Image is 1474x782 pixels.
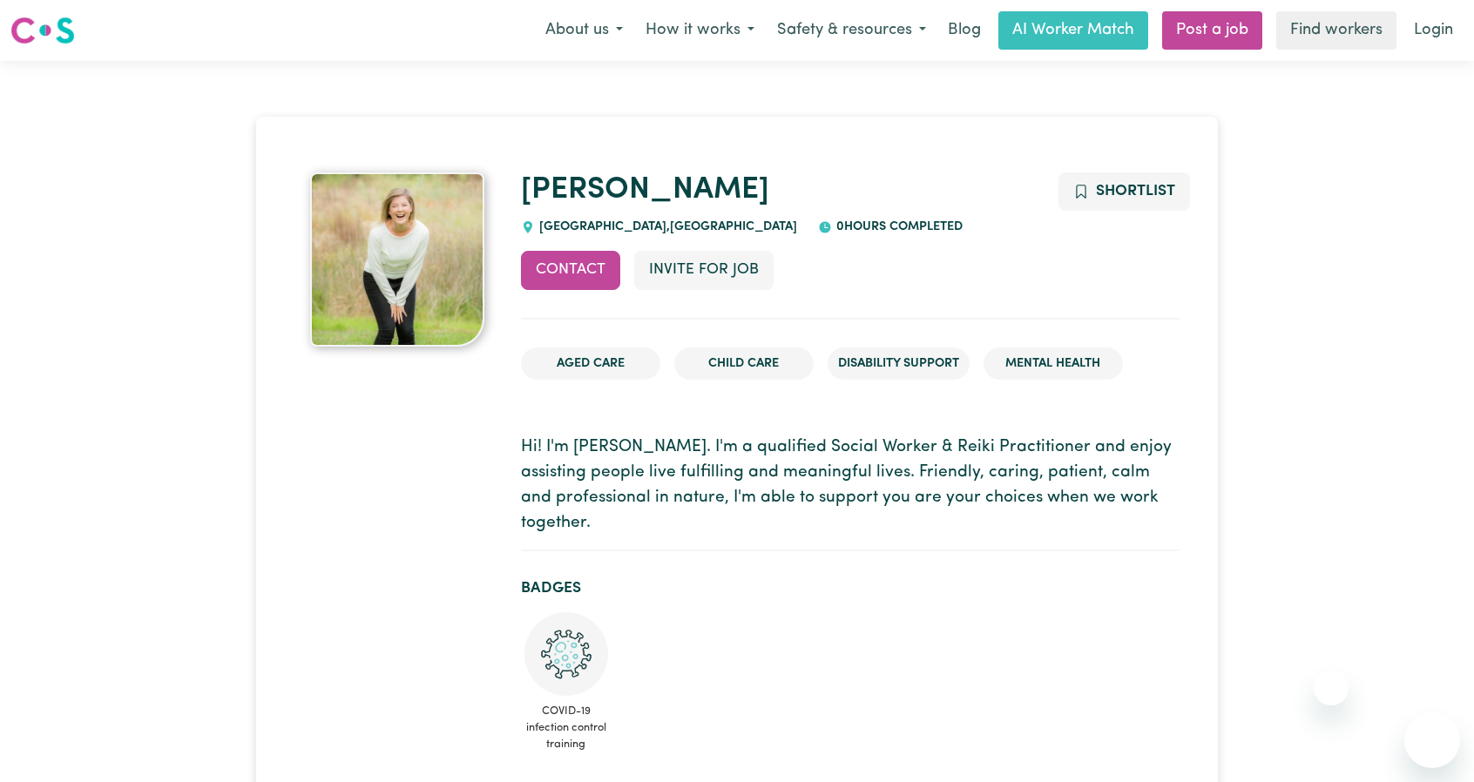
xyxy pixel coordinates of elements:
a: AI Worker Match [998,11,1148,50]
a: Blog [937,11,991,50]
p: Hi! I'm [PERSON_NAME]. I'm a qualified Social Worker & Reiki Practitioner and enjoy assisting peo... [521,435,1180,536]
li: Mental Health [984,347,1123,381]
button: Contact [521,251,620,289]
img: Elizabeth [310,172,484,347]
img: CS Academy: COVID-19 Infection Control Training course completed [524,612,608,696]
iframe: Close message [1314,671,1349,705]
a: Careseekers logo [10,10,75,51]
button: Add to shortlist [1058,172,1190,211]
span: 0 hours completed [832,220,963,233]
span: Shortlist [1096,184,1175,199]
li: Aged Care [521,347,660,381]
span: COVID-19 infection control training [521,696,612,760]
h2: Badges [521,579,1180,597]
a: [PERSON_NAME] [521,175,769,206]
li: Child care [674,347,814,381]
span: [GEOGRAPHIC_DATA] , [GEOGRAPHIC_DATA] [535,220,797,233]
button: Safety & resources [766,12,937,49]
a: Elizabeth's profile picture' [294,172,500,347]
button: How it works [634,12,766,49]
a: Login [1403,11,1464,50]
a: Find workers [1276,11,1396,50]
iframe: Button to launch messaging window [1404,712,1460,768]
button: About us [534,12,634,49]
img: Careseekers logo [10,15,75,46]
a: Post a job [1162,11,1262,50]
button: Invite for Job [634,251,774,289]
li: Disability Support [828,347,970,381]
